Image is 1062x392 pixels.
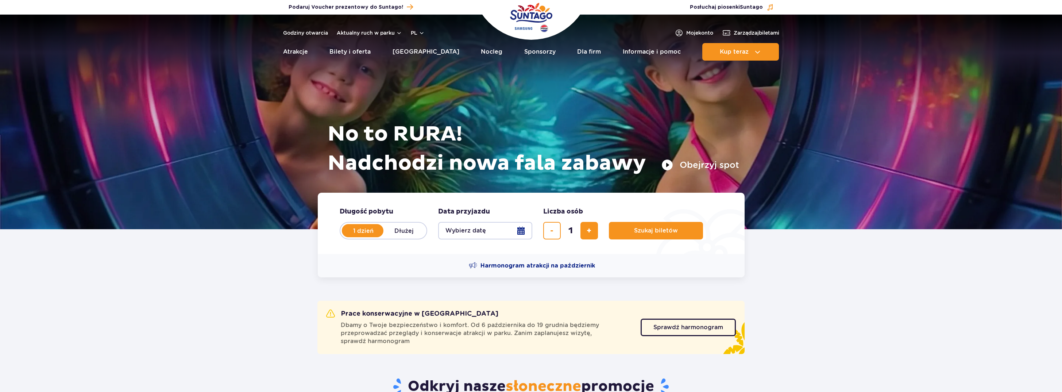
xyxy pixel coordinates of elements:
[438,222,532,239] button: Wybierz datę
[411,29,425,36] button: pl
[438,207,490,216] span: Data przyjazdu
[722,28,779,37] a: Zarządzajbiletami
[480,262,595,270] span: Harmonogram atrakcji na październik
[720,49,749,55] span: Kup teraz
[580,222,598,239] button: dodaj bilet
[329,43,371,61] a: Bilety i oferta
[623,43,681,61] a: Informacje i pomoc
[481,43,502,61] a: Nocleg
[283,29,328,36] a: Godziny otwarcia
[690,4,763,11] span: Posłuchaj piosenki
[383,223,425,238] label: Dłużej
[469,261,595,270] a: Harmonogram atrakcji na październik
[577,43,601,61] a: Dla firm
[343,223,384,238] label: 1 dzień
[702,43,779,61] button: Kup teraz
[326,310,498,318] h2: Prace konserwacyjne w [GEOGRAPHIC_DATA]
[318,193,745,254] form: Planowanie wizyty w Park of Poland
[675,28,713,37] a: Mojekonto
[341,321,632,345] span: Dbamy o Twoje bezpieczeństwo i komfort. Od 6 października do 19 grudnia będziemy przeprowadzać pr...
[289,4,403,11] span: Podaruj Voucher prezentowy do Suntago!
[609,222,703,239] button: Szukaj biletów
[686,29,713,36] span: Moje konto
[328,120,739,178] h1: No to RURA! Nadchodzi nowa fala zabawy
[562,222,579,239] input: liczba biletów
[690,4,774,11] button: Posłuchaj piosenkiSuntago
[289,2,413,12] a: Podaruj Voucher prezentowy do Suntago!
[543,207,583,216] span: Liczba osób
[337,30,402,36] button: Aktualny ruch w parku
[393,43,459,61] a: [GEOGRAPHIC_DATA]
[653,324,723,330] span: Sprawdź harmonogram
[740,5,763,10] span: Suntago
[641,319,736,336] a: Sprawdź harmonogram
[283,43,308,61] a: Atrakcje
[661,159,739,171] button: Obejrzyj spot
[543,222,561,239] button: usuń bilet
[340,207,393,216] span: Długość pobytu
[634,227,678,234] span: Szukaj biletów
[734,29,779,36] span: Zarządzaj biletami
[524,43,556,61] a: Sponsorzy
